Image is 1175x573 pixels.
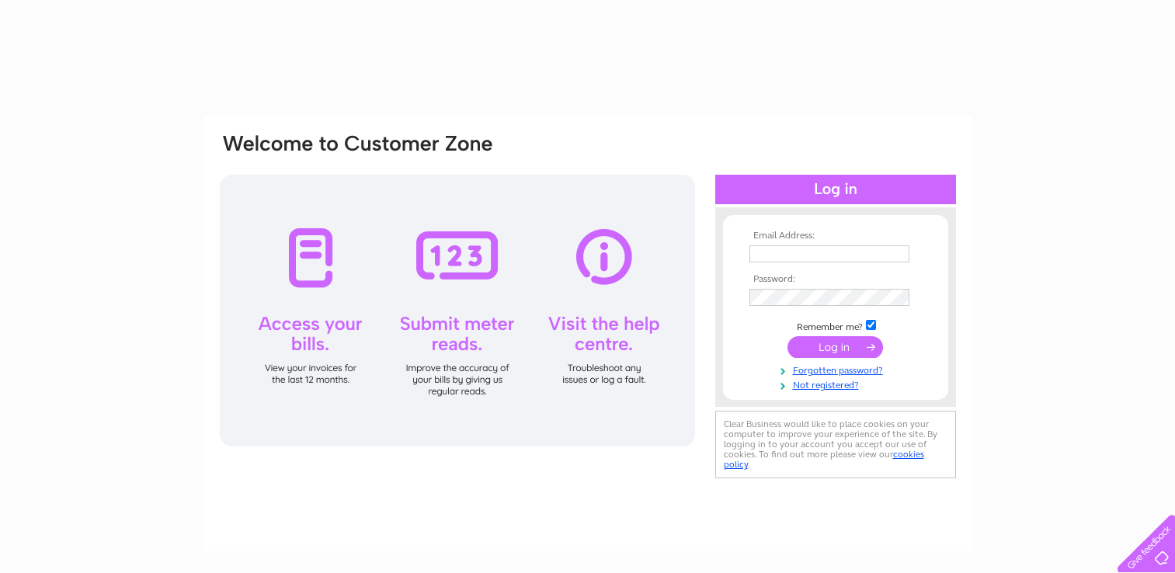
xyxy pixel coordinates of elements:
div: Clear Business would like to place cookies on your computer to improve your experience of the sit... [715,411,956,478]
a: Not registered? [749,377,926,391]
input: Submit [787,336,883,358]
a: cookies policy [724,449,924,470]
th: Password: [746,274,926,285]
th: Email Address: [746,231,926,241]
td: Remember me? [746,318,926,333]
a: Forgotten password? [749,362,926,377]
